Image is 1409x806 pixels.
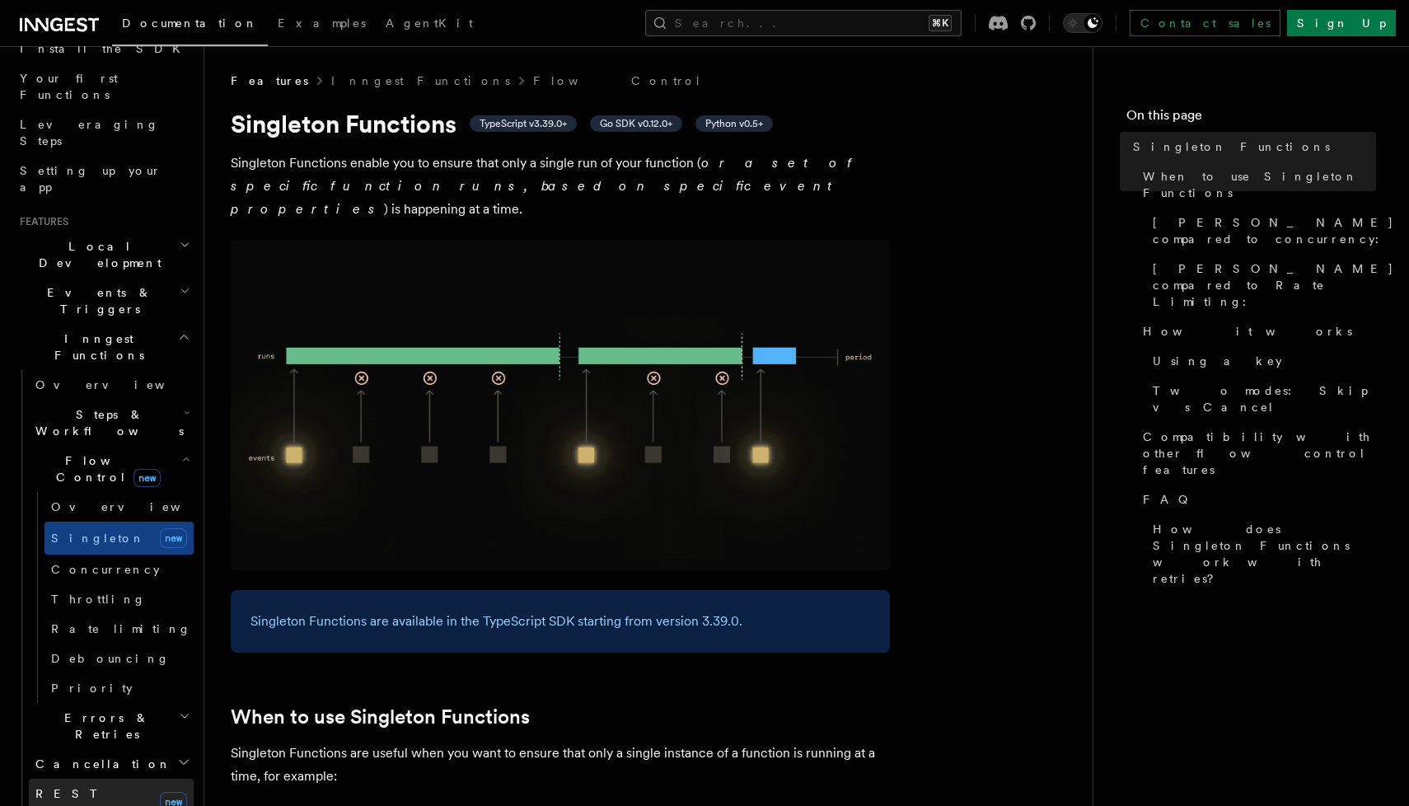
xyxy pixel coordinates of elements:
a: Singletonnew [44,522,194,555]
a: Singleton Functions [1126,132,1376,162]
a: How it works [1136,316,1376,346]
button: Steps & Workflows [29,400,194,446]
span: Priority [51,682,133,695]
span: Steps & Workflows [29,406,184,439]
span: Throttling [51,593,146,606]
span: Leveraging Steps [20,118,159,148]
a: Your first Functions [13,63,194,110]
a: Debouncing [44,644,194,673]
button: Inngest Functions [13,324,194,370]
span: new [160,528,187,548]
a: [PERSON_NAME] compared to concurrency: [1146,208,1376,254]
h1: Singleton Functions [231,109,890,138]
button: Errors & Retries [29,703,194,749]
img: Singleton Functions only process one run at a time. [231,241,890,570]
span: Overview [51,500,221,513]
span: Examples [278,16,366,30]
span: Python v0.5+ [705,117,763,130]
a: Leveraging Steps [13,110,194,156]
a: Compatibility with other flow control features [1136,422,1376,485]
span: When to use Singleton Functions [1143,168,1376,201]
span: [PERSON_NAME] compared to concurrency: [1153,214,1394,247]
span: Singleton [51,532,145,545]
a: Setting up your app [13,156,194,202]
a: Priority [44,673,194,703]
a: When to use Singleton Functions [1136,162,1376,208]
span: Debouncing [51,652,170,665]
span: Rate limiting [51,622,191,635]
a: Flow Control [533,73,702,89]
kbd: ⌘K [929,15,952,31]
span: Cancellation [29,756,171,772]
span: Documentation [122,16,258,30]
span: Setting up your app [20,164,161,194]
span: FAQ [1143,491,1196,508]
button: Cancellation [29,749,194,779]
span: Using a key [1153,353,1282,369]
h4: On this page [1126,105,1376,132]
span: Two modes: Skip vs Cancel [1153,382,1376,415]
div: Flow Controlnew [29,492,194,703]
a: When to use Singleton Functions [231,705,530,729]
a: Concurrency [44,555,194,584]
span: new [133,469,161,487]
a: FAQ [1136,485,1376,514]
a: Sign Up [1287,10,1396,36]
span: Events & Triggers [13,284,180,317]
button: Events & Triggers [13,278,194,324]
a: Using a key [1146,346,1376,376]
a: Two modes: Skip vs Cancel [1146,376,1376,422]
p: Singleton Functions are available in the TypeScript SDK starting from version 3.39.0. [250,610,870,633]
span: Compatibility with other flow control features [1143,429,1376,478]
span: Go SDK v0.12.0+ [600,117,672,130]
a: Throttling [44,584,194,614]
a: Install the SDK [13,34,194,63]
span: Local Development [13,238,180,271]
span: TypeScript v3.39.0+ [480,117,567,130]
span: Singleton Functions [1133,138,1330,155]
span: Concurrency [51,563,160,576]
span: Features [13,215,68,228]
a: Examples [268,5,376,45]
span: Flow Control [29,452,181,485]
a: AgentKit [376,5,483,45]
span: How it works [1143,323,1352,340]
em: or a set of specific function runs, based on specific event properties [231,155,859,217]
span: How does Singleton Functions work with retries? [1153,521,1376,587]
button: Search...⌘K [645,10,962,36]
span: Features [231,73,308,89]
span: Errors & Retries [29,710,179,743]
a: Contact sales [1130,10,1280,36]
span: Your first Functions [20,72,118,101]
a: [PERSON_NAME] compared to Rate Limiting: [1146,254,1376,316]
p: Singleton Functions are useful when you want to ensure that only a single instance of a function ... [231,742,890,788]
p: Singleton Functions enable you to ensure that only a single run of your function ( ) is happening... [231,152,890,221]
button: Flow Controlnew [29,446,194,492]
a: Rate limiting [44,614,194,644]
a: Inngest Functions [331,73,510,89]
button: Local Development [13,232,194,278]
span: Inngest Functions [13,330,178,363]
a: How does Singleton Functions work with retries? [1146,514,1376,593]
span: AgentKit [386,16,473,30]
span: Install the SDK [20,42,190,55]
button: Toggle dark mode [1063,13,1102,33]
a: Documentation [112,5,268,46]
a: Overview [29,370,194,400]
a: Overview [44,492,194,522]
span: Overview [35,378,205,391]
span: [PERSON_NAME] compared to Rate Limiting: [1153,260,1394,310]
